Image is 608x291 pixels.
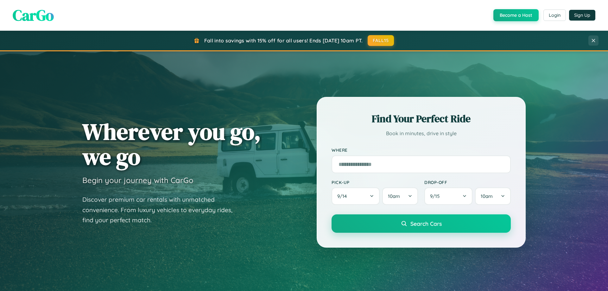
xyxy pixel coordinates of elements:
[410,220,442,227] span: Search Cars
[481,193,493,199] span: 10am
[82,194,241,225] p: Discover premium car rentals with unmatched convenience. From luxury vehicles to everyday rides, ...
[82,175,193,185] h3: Begin your journey with CarGo
[493,9,539,21] button: Become a Host
[332,180,418,185] label: Pick-up
[332,187,380,205] button: 9/14
[337,193,350,199] span: 9 / 14
[368,35,394,46] button: FALL15
[204,37,363,44] span: Fall into savings with 15% off for all users! Ends [DATE] 10am PT.
[424,180,511,185] label: Drop-off
[475,187,511,205] button: 10am
[13,5,54,26] span: CarGo
[543,9,566,21] button: Login
[332,112,511,126] h2: Find Your Perfect Ride
[82,119,261,169] h1: Wherever you go, we go
[430,193,443,199] span: 9 / 15
[332,214,511,233] button: Search Cars
[424,187,472,205] button: 9/15
[569,10,595,21] button: Sign Up
[382,187,418,205] button: 10am
[332,129,511,138] p: Book in minutes, drive in style
[332,148,511,153] label: Where
[388,193,400,199] span: 10am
